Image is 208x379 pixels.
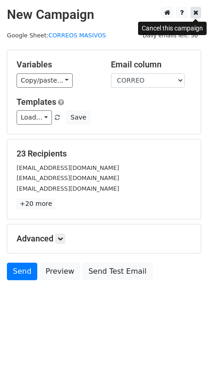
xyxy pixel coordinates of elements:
[17,97,56,107] a: Templates
[17,234,191,244] h5: Advanced
[7,263,37,280] a: Send
[139,32,201,39] a: Daily emails left: 50
[7,7,201,23] h2: New Campaign
[17,198,55,210] a: +20 more
[17,73,73,88] a: Copy/paste...
[17,110,52,125] a: Load...
[66,110,90,125] button: Save
[138,22,207,35] div: Cancel this campaign
[17,60,97,70] h5: Variables
[40,263,80,280] a: Preview
[17,149,191,159] h5: 23 Recipients
[17,185,119,192] small: [EMAIL_ADDRESS][DOMAIN_NAME]
[162,335,208,379] div: Widget de chat
[162,335,208,379] iframe: Chat Widget
[111,60,191,70] h5: Email column
[48,32,106,39] a: CORREOS MASIVOS
[7,32,106,39] small: Google Sheet:
[82,263,152,280] a: Send Test Email
[17,174,119,181] small: [EMAIL_ADDRESS][DOMAIN_NAME]
[17,164,119,171] small: [EMAIL_ADDRESS][DOMAIN_NAME]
